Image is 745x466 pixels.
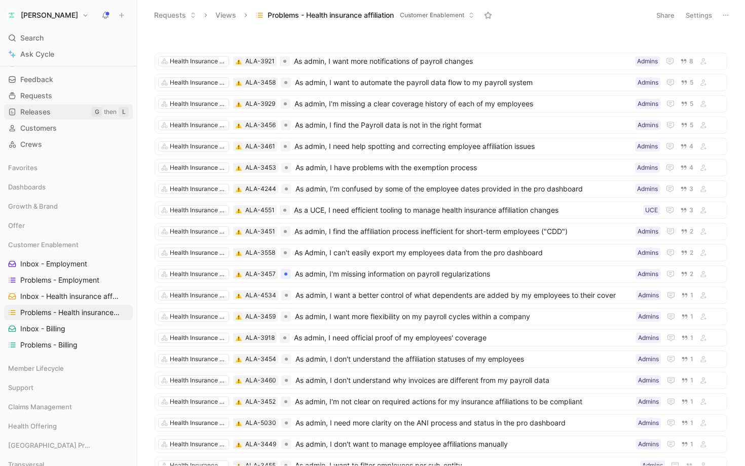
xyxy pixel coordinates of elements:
div: Growth & Brand [4,199,133,214]
div: ALA-3461 [245,141,275,151]
div: Admins [637,184,658,194]
div: Offer [4,218,133,233]
div: Admins [638,439,659,449]
div: Admins [637,141,658,151]
a: Health Insurance Affiliation⚠️ALA-3454As admin, I don't understand the affiliation statuses of my... [155,351,727,368]
div: ALA-4551 [245,205,275,215]
div: Admins [638,99,658,109]
span: 1 [690,399,693,405]
div: Health Insurance Affiliation [170,120,227,130]
div: Offer [4,218,133,236]
span: 5 [690,80,693,86]
div: Dashboards [4,179,133,198]
span: As admin, I'm not clear on required actions for my insurance affiliations to be compliant [295,396,632,408]
img: ⚠️ [236,357,242,363]
span: 1 [690,356,693,362]
div: G [92,107,102,117]
button: ⚠️ [235,313,242,320]
a: Health Insurance Affiliation⚠️ALA-3460As admin, I don't understand why invoices are different fro... [155,372,727,389]
div: [GEOGRAPHIC_DATA] Product [4,438,133,453]
button: ⚠️ [235,292,242,299]
a: Problems - Health insurance affiliation [4,305,133,320]
div: ALA-3454 [245,354,276,364]
div: Growth & Brand [4,199,133,217]
button: ⚠️ [235,207,242,214]
div: Admins [638,290,659,300]
div: Health Insurance Affiliation [170,290,227,300]
button: ⚠️ [235,122,242,129]
button: 3 [678,183,695,195]
img: ⚠️ [236,420,242,426]
button: ⚠️ [235,441,242,448]
div: ⚠️ [235,377,242,384]
div: Health Insurance Affiliation [170,184,227,194]
div: Dashboards [4,179,133,195]
div: Health Insurance Affiliation [170,56,227,66]
h1: [PERSON_NAME] [21,11,78,20]
span: Customer Enablement [8,240,79,250]
a: Feedback [4,72,133,87]
div: ALA-3558 [245,248,275,258]
span: Ask Cycle [20,48,54,60]
img: ⚠️ [236,314,242,320]
span: 8 [689,58,693,64]
span: 1 [690,441,693,447]
span: As admin, I want a better control of what dependents are added by my employees to their cover [295,289,632,301]
span: 4 [689,143,693,149]
span: 5 [690,101,693,107]
button: 5 [679,98,695,109]
button: ⚠️ [235,100,242,107]
span: Crews [20,139,42,149]
div: ⚠️ [235,270,242,278]
button: 1 [679,290,695,301]
div: Customer EnablementInbox - EmploymentProblems - EmploymentInbox - Health insurance affiliationPro... [4,237,133,353]
div: Admins [638,312,659,322]
div: Health Offering [4,418,133,434]
div: Admins [638,226,658,237]
a: Health Insurance Affiliation⚠️ALA-3459As admin, I want more flexibility on my payroll cycles with... [155,308,727,325]
span: 1 [690,377,693,383]
span: As admin, I find the affiliation process inefficient for short-term employees ("CDD") [294,225,631,238]
button: Settings [681,8,717,22]
div: ALA-3453 [245,163,276,173]
button: 1 [679,375,695,386]
button: ⚠️ [235,143,242,150]
span: 1 [690,420,693,426]
div: Health Insurance Affiliation [170,397,227,407]
span: As admin, I'm missing a clear coverage history of each of my employees [294,98,631,110]
div: ⚠️ [235,79,242,86]
div: Admins [638,333,659,343]
span: Requests [20,91,52,101]
div: Health Insurance Affiliation [170,418,227,428]
div: Admins [638,418,659,428]
div: ⚠️ [235,356,242,363]
div: Health Insurance Affiliation [170,226,227,237]
span: Problems - Health insurance affiliation [20,307,121,318]
div: Admins [638,120,658,130]
span: Problems - Health insurance affiliation [268,10,394,20]
a: Health Insurance Affiliation⚠️ALA-3449As admin, I don't want to manage employee affiliations manu... [155,436,727,453]
button: Problems - Health insurance affiliationCustomer Enablement [251,8,479,23]
div: Health Insurance Affiliation [170,333,227,343]
div: Admins [638,375,659,385]
img: ⚠️ [236,101,242,107]
span: As admin, I need help spotting and correcting employee affiliation issues [294,140,631,152]
span: 4 [689,165,693,171]
div: UCE [645,205,658,215]
button: Requests [150,8,201,23]
div: Health Insurance Affiliation [170,205,227,215]
button: 5 [679,120,695,131]
a: Inbox - Health insurance affiliation [4,289,133,304]
span: Offer [8,220,25,230]
div: Health Insurance Affiliation [170,99,227,109]
span: 1 [690,292,693,298]
span: Customer Enablement [400,10,464,20]
button: ⚠️ [235,164,242,171]
span: As admin, I want to automate the payroll data flow to my payroll system [295,76,631,89]
span: 2 [690,250,693,256]
div: Admins [638,269,658,279]
span: Inbox - Billing [20,324,65,334]
button: 1 [679,311,695,322]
